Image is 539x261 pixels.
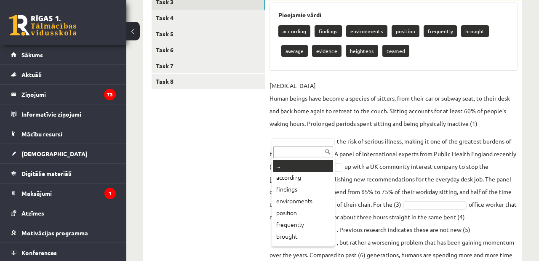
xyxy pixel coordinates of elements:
[273,242,333,254] div: average
[273,195,333,207] div: environments
[273,219,333,231] div: frequently
[273,231,333,242] div: brought
[273,160,333,172] div: ...
[273,172,333,184] div: according
[273,184,333,195] div: findings
[273,207,333,219] div: position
